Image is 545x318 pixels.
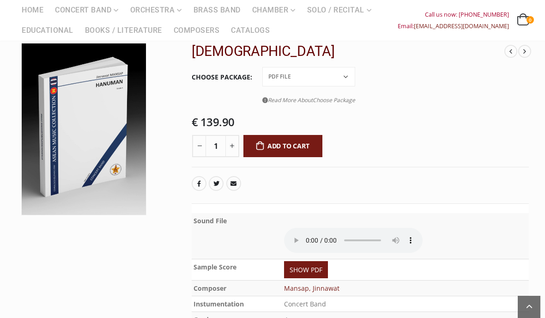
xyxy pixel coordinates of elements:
div: Call us now: [PHONE_NUMBER] [398,9,509,20]
h2: [DEMOGRAPHIC_DATA] [192,43,505,60]
a: Mansap, Jinnawat [284,284,339,293]
a: Twitter [209,176,224,191]
span: Choose Package [313,96,355,104]
td: Concert Band [282,296,529,312]
button: + [225,135,239,157]
b: Sound File [194,216,227,225]
input: Product quantity [206,135,226,157]
img: SMP-10-0073 3D [22,43,146,215]
a: Books / Literature [79,20,168,41]
span: 0 [527,16,534,24]
button: - [192,135,206,157]
a: SHOW PDF [284,261,328,278]
a: Read More AboutChoose Package [262,94,355,106]
a: Catalogs [225,20,275,41]
b: Instumentation [194,300,244,308]
span: € [192,114,198,129]
a: Email [226,176,241,191]
label: Choose Package [192,67,252,87]
bdi: 139.90 [192,114,235,129]
a: Facebook [192,176,206,191]
b: Composer [194,284,226,293]
a: [EMAIL_ADDRESS][DOMAIN_NAME] [414,22,509,30]
div: Email: [398,20,509,32]
button: Add to cart [243,135,322,157]
a: Educational [16,20,79,41]
a: Composers [168,20,225,41]
th: Sample Score [192,259,282,280]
